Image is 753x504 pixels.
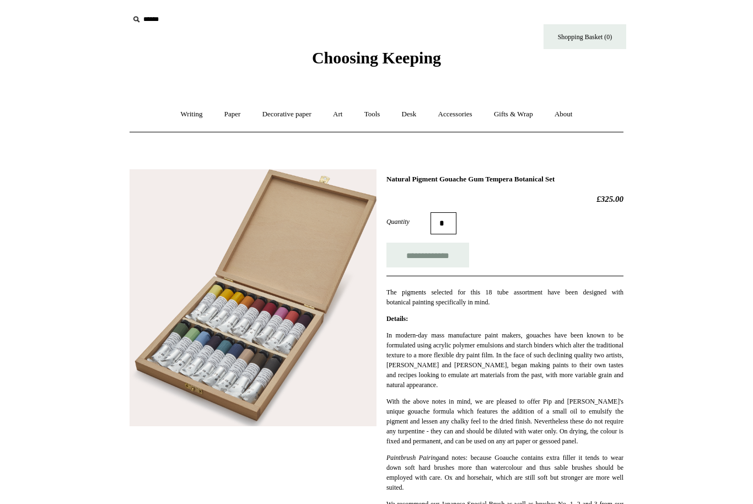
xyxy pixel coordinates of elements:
a: Gifts & Wrap [484,100,543,129]
a: About [545,100,583,129]
p: and notes: because Goauche contains extra filler it tends to wear down soft hard brushes more tha... [386,453,623,492]
p: The pigments selected for this 18 tube assortment have been designed with botanical painting spec... [386,287,623,307]
em: Paintbrush Pairing [386,454,439,462]
a: Choosing Keeping [312,57,441,65]
a: Art [323,100,352,129]
a: Desk [392,100,427,129]
a: Shopping Basket (0) [544,24,626,49]
p: With the above notes in mind, we are pleased to offer Pip and [PERSON_NAME]'s unique gouache form... [386,396,623,446]
a: Writing [171,100,213,129]
img: Natural Pigment Gouache Gum Tempera Botanical Set [130,169,376,426]
a: Paper [214,100,251,129]
label: Quantity [386,217,431,227]
span: Choosing Keeping [312,49,441,67]
a: Decorative paper [252,100,321,129]
h2: £325.00 [386,194,623,204]
strong: Details: [386,315,408,323]
h1: Natural Pigment Gouache Gum Tempera Botanical Set [386,175,623,184]
a: Tools [354,100,390,129]
p: In modern-day mass manufacture paint makers, gouaches have been known to be formulated using acry... [386,330,623,390]
a: Accessories [428,100,482,129]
